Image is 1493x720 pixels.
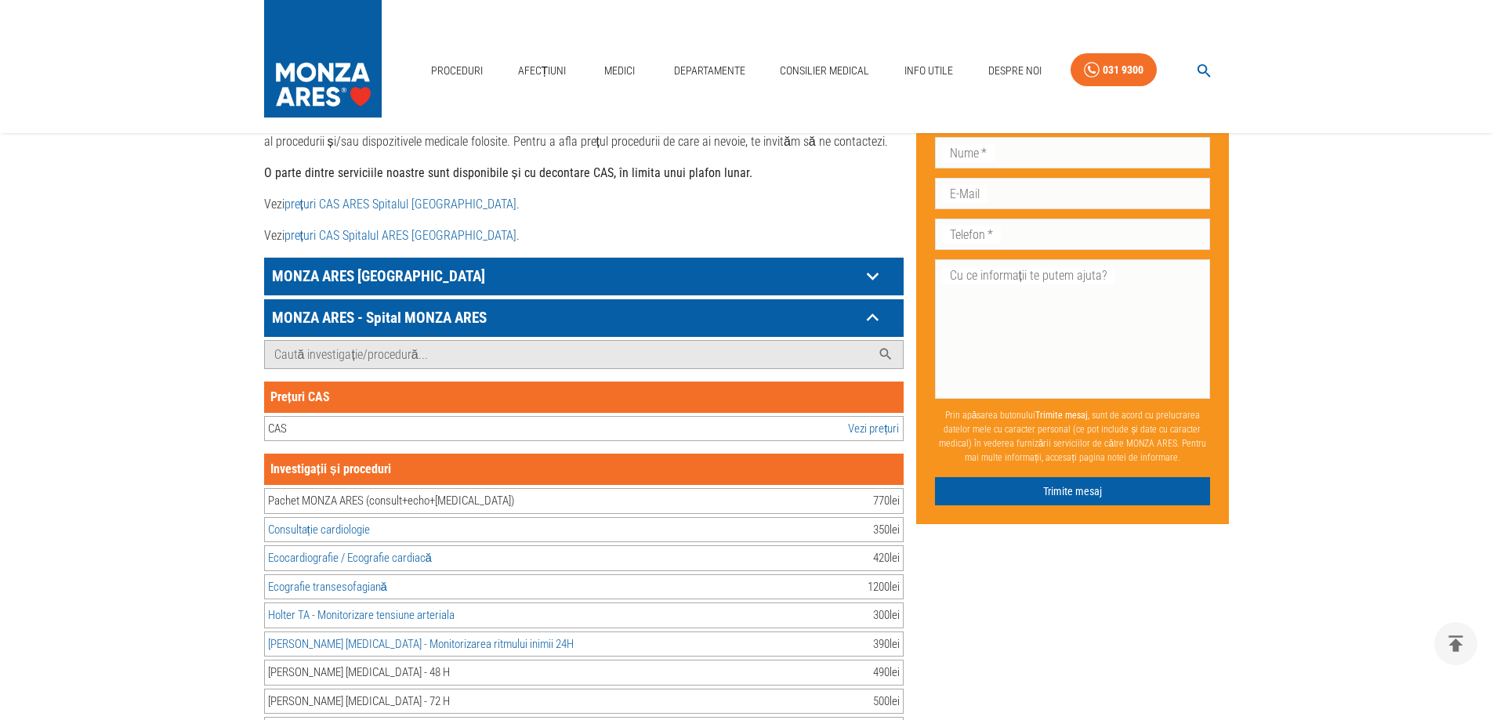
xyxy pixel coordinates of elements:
a: prețuri CAS Spitalul ARES [GEOGRAPHIC_DATA] [284,228,516,243]
div: [PERSON_NAME] [MEDICAL_DATA] - 48 H [268,664,450,682]
a: Consultație cardiologie [268,523,370,537]
p: MONZA ARES - Spital MONZA ARES [268,306,861,330]
a: [PERSON_NAME] [MEDICAL_DATA] - Monitorizarea ritmului inimii 24H [268,637,574,651]
div: 770 lei [873,492,900,510]
div: [PERSON_NAME] [MEDICAL_DATA] - 72 H [268,693,450,711]
p: Prin apăsarea butonului , sunt de acord cu prelucrarea datelor mele cu caracter personal (ce pot ... [935,401,1211,470]
a: Consilier Medical [774,55,875,87]
div: Pachet MONZA ARES (consult+echo+[MEDICAL_DATA]) [268,492,514,510]
div: 300 lei [873,606,900,624]
button: delete [1434,622,1477,665]
a: 031 9300 [1071,53,1157,87]
b: Trimite mesaj [1035,409,1088,420]
a: Vezi prețuri [848,420,899,438]
div: 500 lei [873,693,900,711]
a: prețuri CAS ARES Spitalul [GEOGRAPHIC_DATA] [284,197,516,212]
div: Investigații și proceduri [264,454,904,485]
div: 390 lei [873,635,900,653]
a: Ecografie transesofagiană [268,580,387,594]
a: Medici [595,55,645,87]
button: Trimite mesaj [935,476,1211,505]
p: Vezi . [264,226,904,245]
div: Prețuri CAS [264,382,904,413]
div: 350 lei [873,521,900,539]
a: Afecțiuni [512,55,573,87]
a: Despre Noi [982,55,1048,87]
p: MONZA ARES [GEOGRAPHIC_DATA] [268,264,861,288]
div: MONZA ARES - Spital MONZA ARES [264,299,904,337]
div: MONZA ARES [GEOGRAPHIC_DATA] [264,258,904,295]
a: Proceduri [425,55,489,87]
strong: O parte dintre serviciile noastre sunt disponibile și cu decontare CAS, în limita unui plafon lunar. [264,165,752,180]
div: 420 lei [873,549,900,567]
div: 490 lei [873,664,900,682]
div: 1200 lei [868,578,900,596]
a: Info Utile [898,55,959,87]
div: 031 9300 [1103,60,1143,80]
a: Holter TA - Monitorizare tensiune arteriala [268,608,455,622]
a: Ecocardiografie / Ecografie cardiacă [268,551,432,565]
p: Vezi . [264,195,904,214]
div: CAS [268,420,287,438]
a: Departamente [668,55,752,87]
